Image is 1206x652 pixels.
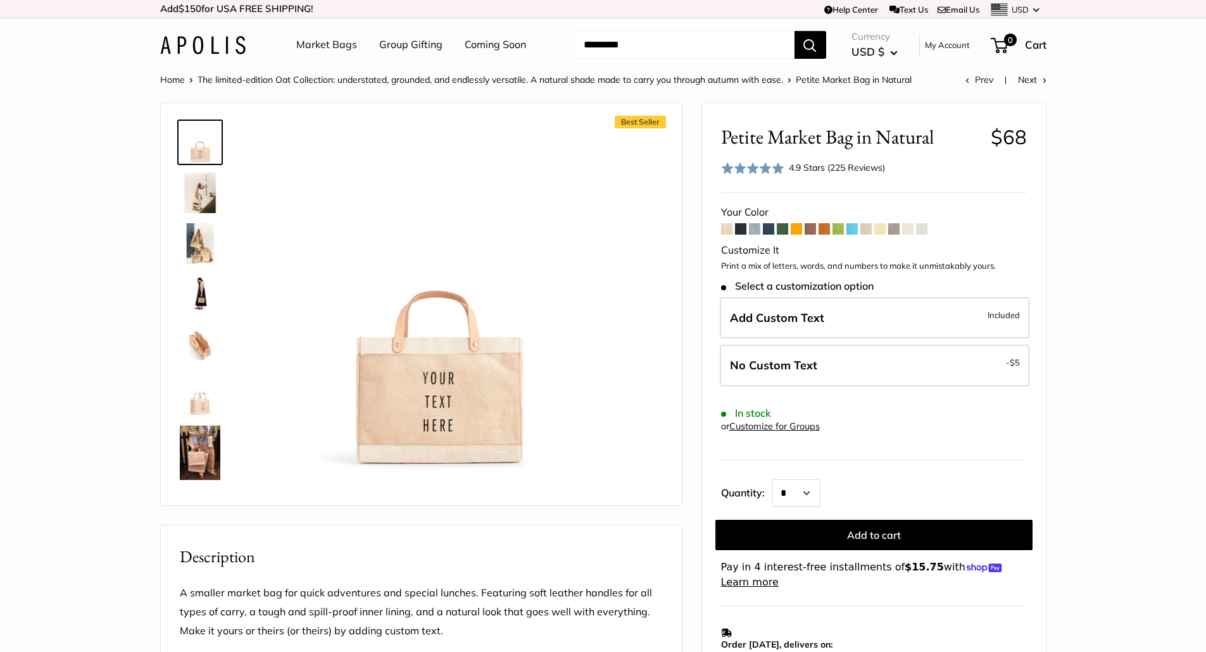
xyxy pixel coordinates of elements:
div: 4.9 Stars (225 Reviews) [721,159,886,177]
img: Petite Market Bag in Natural [180,490,220,531]
a: 0 Cart [992,35,1046,55]
img: Petite Market Bag in Natural [262,122,612,471]
span: Currency [851,28,898,46]
label: Quantity: [721,476,772,507]
h2: Description [180,544,663,569]
a: Customize for Groups [729,421,820,432]
a: Petite Market Bag in Natural [177,271,223,317]
span: In stock [721,407,771,419]
a: Petite Market Bag in Natural [177,372,223,418]
a: Petite Market Bag in Natural [177,120,223,165]
img: Petite Market Bag in Natural [180,274,220,314]
span: $68 [991,125,1027,149]
span: Cart [1025,38,1046,51]
div: 4.9 Stars (225 Reviews) [789,161,885,175]
img: Petite Market Bag in Natural [180,122,220,163]
img: description_The Original Market bag in its 4 native styles [180,223,220,264]
p: A smaller market bag for quick adventures and special lunches. Featuring soft leather handles for... [180,584,663,641]
span: $5 [1010,357,1020,367]
span: No Custom Text [730,358,817,372]
span: $150 [179,3,201,15]
button: Add to cart [715,520,1033,550]
input: Search... [574,31,795,59]
a: Home [160,74,185,85]
a: Petite Market Bag in Natural [177,488,223,533]
img: Petite Market Bag in Natural [180,426,220,480]
img: description_Spacious inner area with room for everything. [180,324,220,365]
a: Next [1018,74,1046,85]
img: Apolis [160,36,246,54]
div: Your Color [721,203,1027,222]
p: Print a mix of letters, words, and numbers to make it unmistakably yours. [721,260,1027,273]
span: Add Custom Text [730,311,824,325]
a: My Account [925,37,970,52]
a: Market Bags [296,35,357,54]
a: Petite Market Bag in Natural [177,423,223,483]
a: Help Center [824,4,878,15]
strong: Order [DATE], delivers on: [721,639,832,650]
span: - [1006,355,1020,370]
span: Petite Market Bag in Natural [796,74,912,85]
span: 0 [1003,34,1016,46]
button: USD $ [851,42,898,62]
nav: Breadcrumb [160,71,912,88]
a: description_Effortless style that elevates every moment [177,170,223,216]
span: Select a customization option [721,280,874,292]
span: USD $ [851,45,884,58]
a: Text Us [889,4,928,15]
span: Best Seller [615,116,666,128]
span: Petite Market Bag in Natural [721,125,981,149]
a: Group Gifting [379,35,443,54]
a: description_Spacious inner area with room for everything. [177,322,223,367]
div: Customize It [721,241,1027,260]
label: Leave Blank [720,345,1029,386]
img: Petite Market Bag in Natural [180,375,220,415]
a: The limited-edition Oat Collection: understated, grounded, and endlessly versatile. A natural sha... [198,74,783,85]
a: description_The Original Market bag in its 4 native styles [177,221,223,266]
button: Search [795,31,826,59]
img: description_Effortless style that elevates every moment [180,173,220,213]
a: Email Us [938,4,979,15]
span: Included [988,307,1020,323]
a: Coming Soon [465,35,526,54]
div: or [721,418,820,435]
span: USD [1012,4,1029,15]
a: Prev [965,74,993,85]
label: Add Custom Text [720,297,1029,339]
